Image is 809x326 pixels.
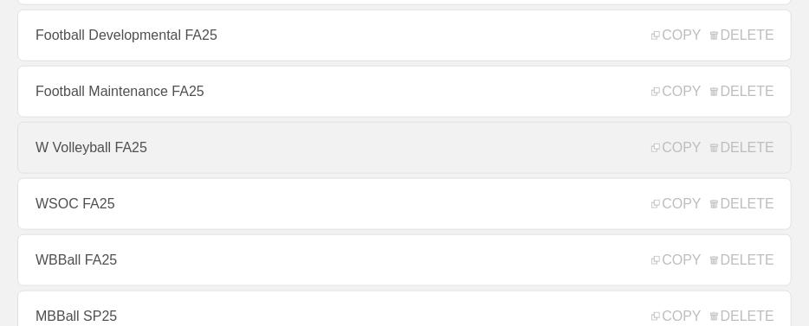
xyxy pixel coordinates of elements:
span: COPY [651,84,701,99]
a: W Volleyball FA25 [17,122,792,174]
iframe: Chat Widget [722,243,809,326]
span: DELETE [710,309,774,324]
a: WBBall FA25 [17,234,792,286]
span: DELETE [710,84,774,99]
span: COPY [651,28,701,43]
span: COPY [651,140,701,156]
a: Football Developmental FA25 [17,10,792,61]
span: COPY [651,196,701,212]
span: COPY [651,309,701,324]
span: DELETE [710,28,774,43]
span: DELETE [710,252,774,268]
span: COPY [651,252,701,268]
a: Football Maintenance FA25 [17,66,792,118]
a: WSOC FA25 [17,178,792,230]
span: DELETE [710,140,774,156]
span: DELETE [710,196,774,212]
